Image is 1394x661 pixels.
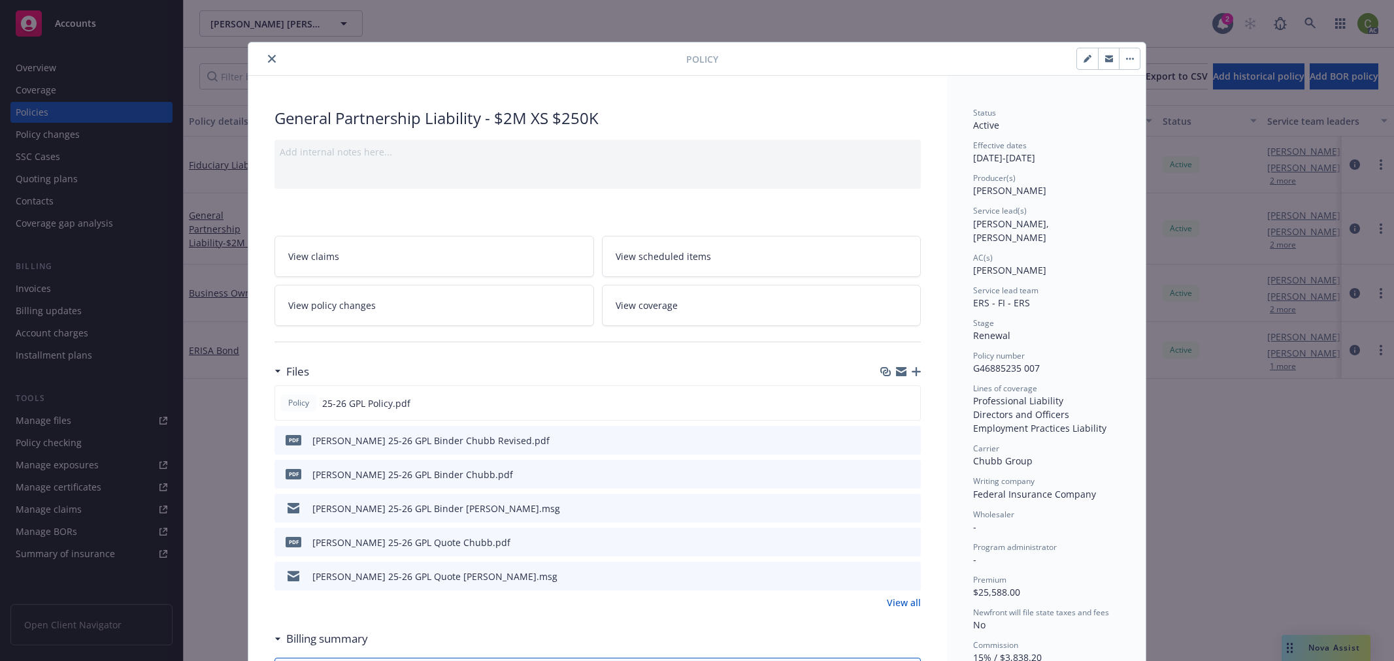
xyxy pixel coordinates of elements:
[973,140,1120,165] div: [DATE] - [DATE]
[602,236,921,277] a: View scheduled items
[286,630,368,647] h3: Billing summary
[973,329,1010,342] span: Renewal
[973,607,1109,618] span: Newfront will file state taxes and fees
[883,434,893,447] button: download file
[973,541,1057,553] span: Program administrator
[882,396,893,410] button: download file
[286,469,301,479] span: pdf
[883,502,893,515] button: download file
[973,218,1052,244] span: [PERSON_NAME], [PERSON_NAME]
[973,140,1027,151] span: Effective dates
[973,297,1030,309] span: ERS - FI - ERS
[973,408,1120,421] div: Directors and Officers
[973,639,1018,651] span: Commission
[274,107,921,129] div: General Partnership Liability - $2M XS $250K
[973,455,1033,467] span: Chubb Group
[883,536,893,549] button: download file
[274,363,309,380] div: Files
[973,394,1120,408] div: Professional Liability
[904,570,916,583] button: preview file
[973,264,1046,276] span: [PERSON_NAME]
[286,363,309,380] h3: Files
[973,421,1120,435] div: Employment Practices Liability
[904,536,916,549] button: preview file
[973,574,1006,585] span: Premium
[286,397,312,409] span: Policy
[280,145,916,159] div: Add internal notes here...
[616,298,678,312] span: View coverage
[973,317,994,329] span: Stage
[274,236,594,277] a: View claims
[973,184,1046,197] span: [PERSON_NAME]
[973,252,993,263] span: AC(s)
[616,250,711,263] span: View scheduled items
[286,537,301,547] span: pdf
[883,570,893,583] button: download file
[286,435,301,445] span: pdf
[904,468,916,481] button: preview file
[973,509,1014,520] span: Wholesaler
[904,502,916,515] button: preview file
[288,250,339,263] span: View claims
[288,298,376,312] span: View policy changes
[264,51,280,67] button: close
[686,52,718,66] span: Policy
[973,521,976,533] span: -
[973,350,1025,361] span: Policy number
[312,536,510,549] div: [PERSON_NAME] 25-26 GPL Quote Chubb.pdf
[973,476,1035,487] span: Writing company
[274,285,594,326] a: View policy changes
[973,107,996,118] span: Status
[973,443,999,454] span: Carrier
[312,570,557,583] div: [PERSON_NAME] 25-26 GPL Quote [PERSON_NAME].msg
[973,205,1027,216] span: Service lead(s)
[322,396,410,410] span: 25-26 GPL Policy.pdf
[973,586,1020,598] span: $25,588.00
[973,619,986,631] span: No
[312,468,513,481] div: [PERSON_NAME] 25-26 GPL Binder Chubb.pdf
[973,172,1016,184] span: Producer(s)
[274,630,368,647] div: Billing summary
[973,488,1096,500] span: Federal Insurance Company
[602,285,921,326] a: View coverage
[973,362,1040,374] span: G46885235 007
[973,285,1038,296] span: Service lead team
[312,434,550,447] div: [PERSON_NAME] 25-26 GPL Binder Chubb Revised.pdf
[973,119,999,131] span: Active
[904,434,916,447] button: preview file
[883,468,893,481] button: download file
[973,553,976,566] span: -
[887,596,921,609] a: View all
[312,502,560,515] div: [PERSON_NAME] 25-26 GPL Binder [PERSON_NAME].msg
[973,383,1037,394] span: Lines of coverage
[903,396,915,410] button: preview file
